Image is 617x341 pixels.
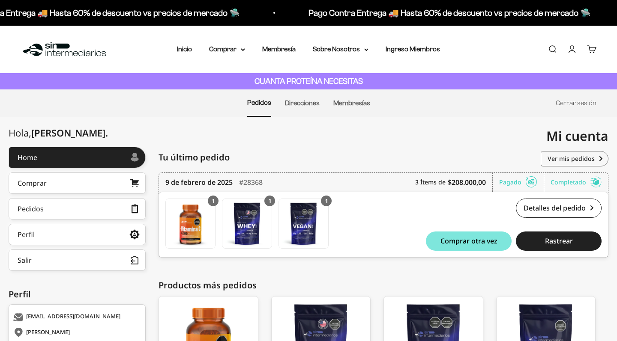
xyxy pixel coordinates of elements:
[13,328,139,337] div: [PERSON_NAME]
[247,99,271,106] a: Pedidos
[440,237,497,244] span: Comprar otra vez
[386,45,440,53] a: Ingreso Miembros
[31,126,108,139] span: [PERSON_NAME]
[166,199,215,248] img: Translation missing: es.Gomas con Vitamina C + Zinc
[9,172,146,194] a: Comprar
[165,199,216,249] a: Gomas con Vitamina C + Zinc
[159,279,608,292] div: Productos más pedidos
[262,45,296,53] a: Membresía
[9,249,146,271] button: Salir
[448,177,486,187] b: $208.000,00
[105,126,108,139] span: .
[415,173,493,192] div: 3 Ítems de
[308,6,590,20] p: Pago Contra Entrega 🚚 Hasta 60% de descuento vs precios de mercado 🛸
[333,99,370,107] a: Membresías
[222,199,272,248] img: Translation missing: es.Proteína Whey - Vainilla / 2 libras (910g)
[18,205,44,212] div: Pedidos
[551,173,602,192] div: Completado
[545,237,573,244] span: Rastrear
[556,99,596,107] a: Cerrar sesión
[426,231,512,251] button: Comprar otra vez
[177,45,192,53] a: Inicio
[9,147,146,168] a: Home
[279,199,329,249] a: Proteína Vegetal - 2 Libras (910g) - Vainilla 2lb
[279,199,328,248] img: Translation missing: es.Proteína Vegetal - 2 Libras (910g) - Vainilla 2lb
[9,288,146,301] div: Perfil
[159,151,230,164] span: Tu último pedido
[516,231,602,251] button: Rastrear
[18,257,32,264] div: Salir
[208,196,219,206] div: 1
[255,77,363,86] strong: CUANTA PROTEÍNA NECESITAS
[18,154,37,161] div: Home
[321,196,332,206] div: 1
[264,196,275,206] div: 1
[209,44,245,55] summary: Comprar
[516,199,602,218] a: Detalles del pedido
[541,151,608,166] a: Ver mis pedidos
[499,173,544,192] div: Pagado
[18,231,35,238] div: Perfil
[9,224,146,245] a: Perfil
[222,199,272,249] a: Proteína Whey - Vainilla / 2 libras (910g)
[165,177,233,187] time: 9 de febrero de 2025
[9,128,108,138] div: Hola,
[13,313,139,322] div: [EMAIL_ADDRESS][DOMAIN_NAME]
[239,173,263,192] div: #28368
[285,99,320,107] a: Direcciones
[18,180,47,187] div: Comprar
[9,198,146,219] a: Pedidos
[313,44,368,55] summary: Sobre Nosotros
[546,127,608,145] span: Mi cuenta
